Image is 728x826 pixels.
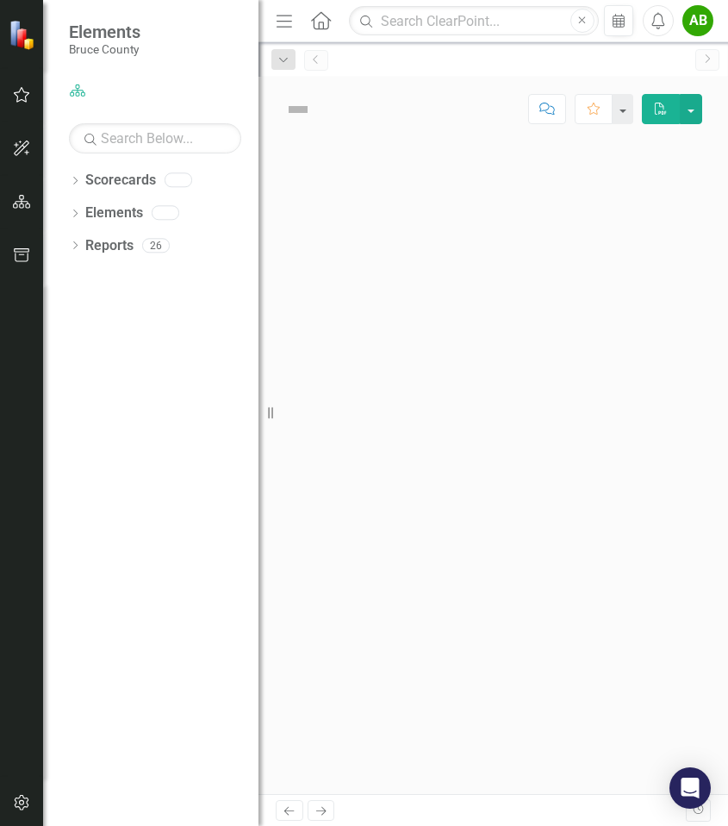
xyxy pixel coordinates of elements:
[142,238,170,253] div: 26
[85,236,134,256] a: Reports
[284,96,312,123] img: Not Defined
[69,42,140,56] small: Bruce County
[85,171,156,191] a: Scorecards
[669,767,711,809] div: Open Intercom Messenger
[9,20,39,50] img: ClearPoint Strategy
[349,6,598,36] input: Search ClearPoint...
[682,5,713,36] button: AB
[69,22,140,42] span: Elements
[85,203,143,223] a: Elements
[69,123,241,153] input: Search Below...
